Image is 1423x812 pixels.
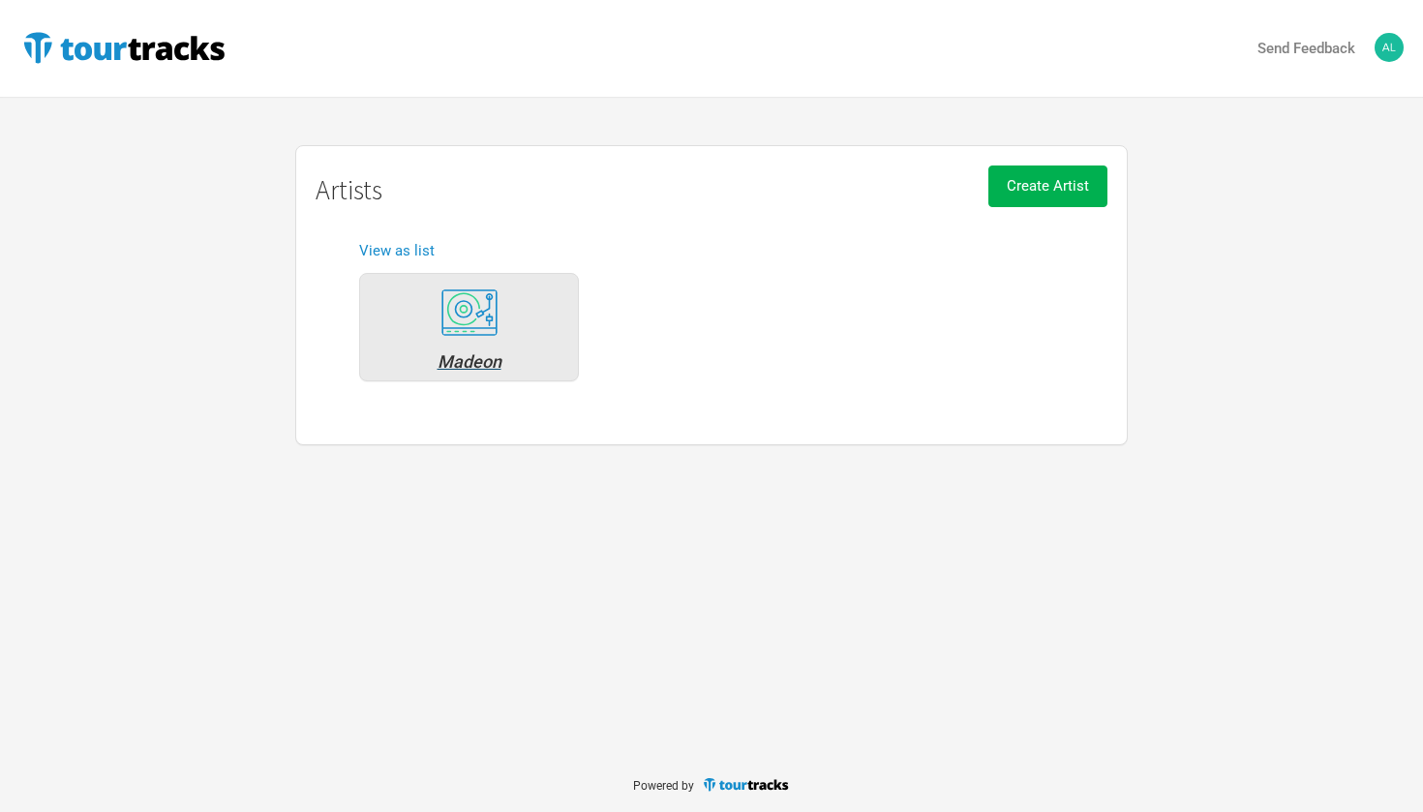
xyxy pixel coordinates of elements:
span: Powered by [633,779,694,793]
strong: Send Feedback [1257,40,1355,57]
img: TourTracks [702,776,791,793]
button: Create Artist [988,165,1107,207]
img: tourtracks_icons_FA_07_icons_electronic.svg [440,288,499,338]
span: Create Artist [1007,177,1089,195]
div: Madeon [370,353,568,371]
img: TourTracks [19,28,228,67]
h1: Artists [316,175,1107,205]
a: View as list [359,242,435,259]
img: Alex [1375,33,1404,62]
a: Madeon [349,263,589,391]
div: Madeon [440,284,499,342]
